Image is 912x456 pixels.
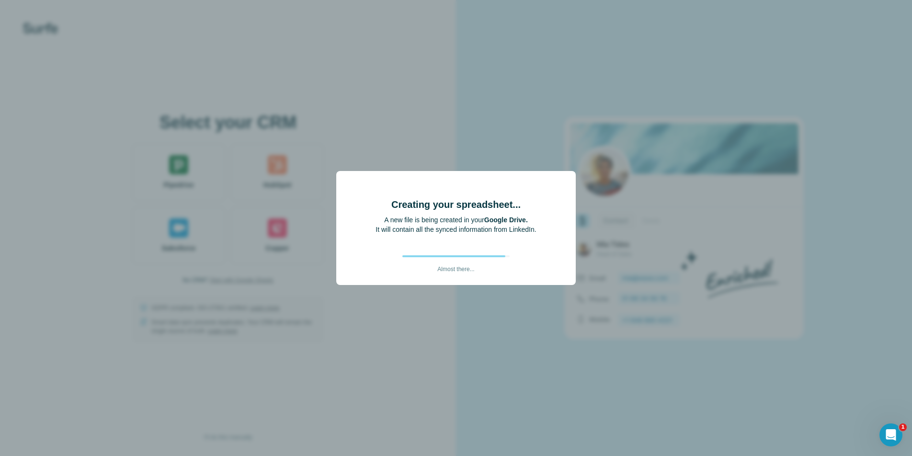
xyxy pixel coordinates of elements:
[376,215,536,225] p: A new file is being created in your
[437,257,474,274] p: Almost there...
[376,225,536,234] p: It will contain all the synced information from LinkedIn.
[879,423,902,446] iframe: Intercom live chat
[484,216,528,224] b: Google Drive.
[899,423,907,431] span: 1
[391,198,521,211] h4: Creating your spreadsheet...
